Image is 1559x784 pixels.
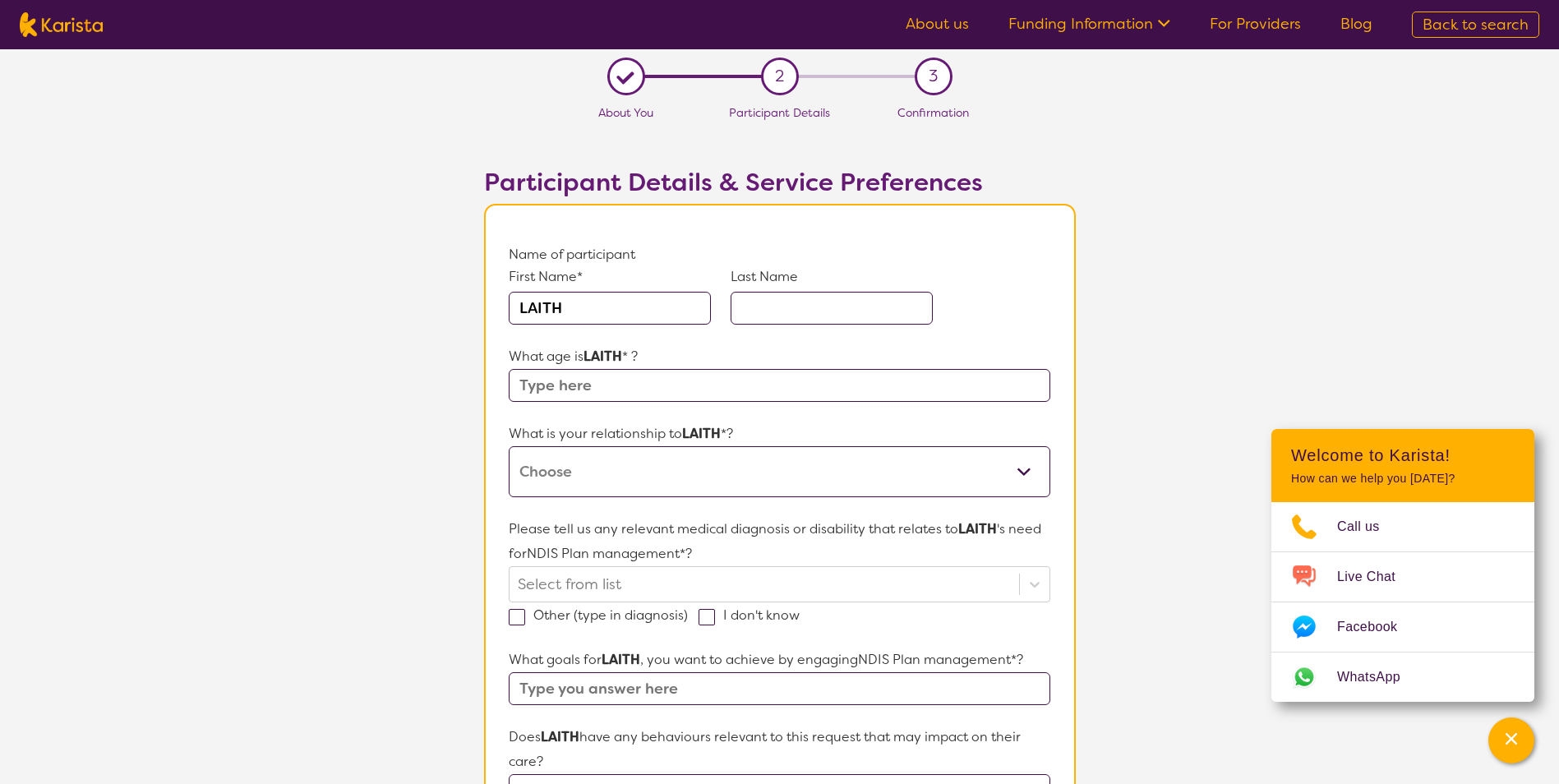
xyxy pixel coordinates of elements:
[509,606,699,624] label: Other (type in diagnosis)
[509,267,711,287] p: First Name*
[1291,472,1515,486] p: How can we help you [DATE]?
[775,64,784,89] span: 2
[1008,14,1170,34] a: Funding Information
[1271,653,1534,702] a: Web link opens in a new tab.
[1271,429,1534,702] div: Channel Menu
[906,14,969,34] a: About us
[731,267,933,287] p: Last Name
[484,168,1076,197] h2: Participant Details & Service Preferences
[509,369,1049,402] input: Type here
[1337,565,1415,589] span: Live Chat
[509,242,1049,267] p: Name of participant
[20,12,103,37] img: Karista logo
[583,348,622,365] strong: LAITH
[613,64,639,90] div: L
[541,728,579,745] strong: LAITH
[509,725,1049,774] p: Does have any behaviours relevant to this request that may impact on their care?
[509,648,1049,672] p: What goals for , you want to achieve by engaging NDIS Plan management *?
[602,651,640,668] strong: LAITH
[509,422,1049,446] p: What is your relationship to *?
[509,672,1049,705] input: Type you answer here
[729,105,830,120] span: Participant Details
[682,425,721,442] strong: LAITH
[509,344,1049,369] p: What age is * ?
[1271,502,1534,702] ul: Choose channel
[1337,514,1400,539] span: Call us
[699,606,810,624] label: I don't know
[1210,14,1301,34] a: For Providers
[1291,445,1515,465] h2: Welcome to Karista!
[509,517,1049,566] p: Please tell us any relevant medical diagnosis or disability that relates to 's need for NDIS Plan...
[1488,717,1534,763] button: Channel Menu
[1337,615,1417,639] span: Facebook
[1337,665,1420,689] span: WhatsApp
[897,105,969,120] span: Confirmation
[1412,12,1539,38] a: Back to search
[958,520,997,537] strong: LAITH
[1423,15,1529,35] span: Back to search
[598,105,653,120] span: About You
[1340,14,1372,34] a: Blog
[929,64,938,89] span: 3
